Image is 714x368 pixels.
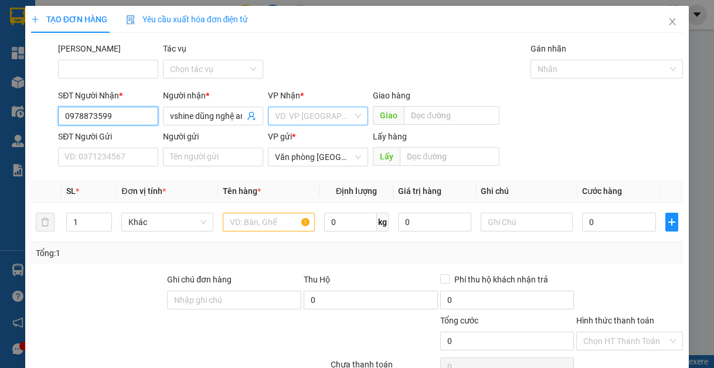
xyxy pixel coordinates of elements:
span: Văn phòng Tân Kỳ [275,148,361,166]
span: Giá trị hàng [398,186,441,196]
span: Yêu cầu xuất hóa đơn điện tử [126,15,249,24]
span: Lấy hàng [373,132,407,141]
button: plus [665,213,679,231]
span: Tên hàng [223,186,261,196]
span: plus [31,15,39,23]
label: Gán nhãn [531,44,566,53]
label: Mã ĐH [58,44,121,53]
input: Ghi Chú [481,213,573,231]
span: close [668,17,677,26]
label: Ghi chú đơn hàng [167,275,232,284]
label: Hình thức thanh toán [576,316,654,325]
span: Tổng cước [440,316,478,325]
b: XE GIƯỜNG NẰM CAO CẤP HÙNG THỤC [34,9,123,106]
span: plus [666,217,678,227]
input: 0 [398,213,471,231]
div: Người nhận [163,89,263,102]
span: Phí thu hộ khách nhận trả [450,273,553,286]
div: SĐT Người Nhận [58,89,158,102]
th: Ghi chú [476,180,577,203]
img: logo.jpg [6,30,28,89]
span: Giao hàng [373,91,410,100]
span: Đơn vị tính [121,186,165,196]
input: Dọc đường [400,147,499,166]
img: icon [126,15,135,25]
input: Mã ĐH [58,60,158,79]
div: SĐT Người Gửi [58,130,158,143]
span: user-add [247,111,256,121]
input: Ghi chú đơn hàng [167,291,301,309]
span: Định lượng [336,186,377,196]
span: kg [377,213,389,231]
span: TẠO ĐƠN HÀNG [31,15,107,24]
div: VP gửi [268,130,368,143]
button: Close [656,6,689,39]
input: Dọc đường [404,106,499,125]
div: Tổng: 1 [36,247,277,260]
span: Cước hàng [582,186,622,196]
span: Lấy [373,147,400,166]
div: Người gửi [163,130,263,143]
span: Thu Hộ [304,275,330,284]
input: VD: Bàn, Ghế [223,213,315,231]
span: SL [66,186,76,196]
span: VP Nhận [268,91,300,100]
label: Tác vụ [163,44,186,53]
span: Khác [128,213,206,231]
button: delete [36,213,55,231]
span: Giao [373,106,404,125]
